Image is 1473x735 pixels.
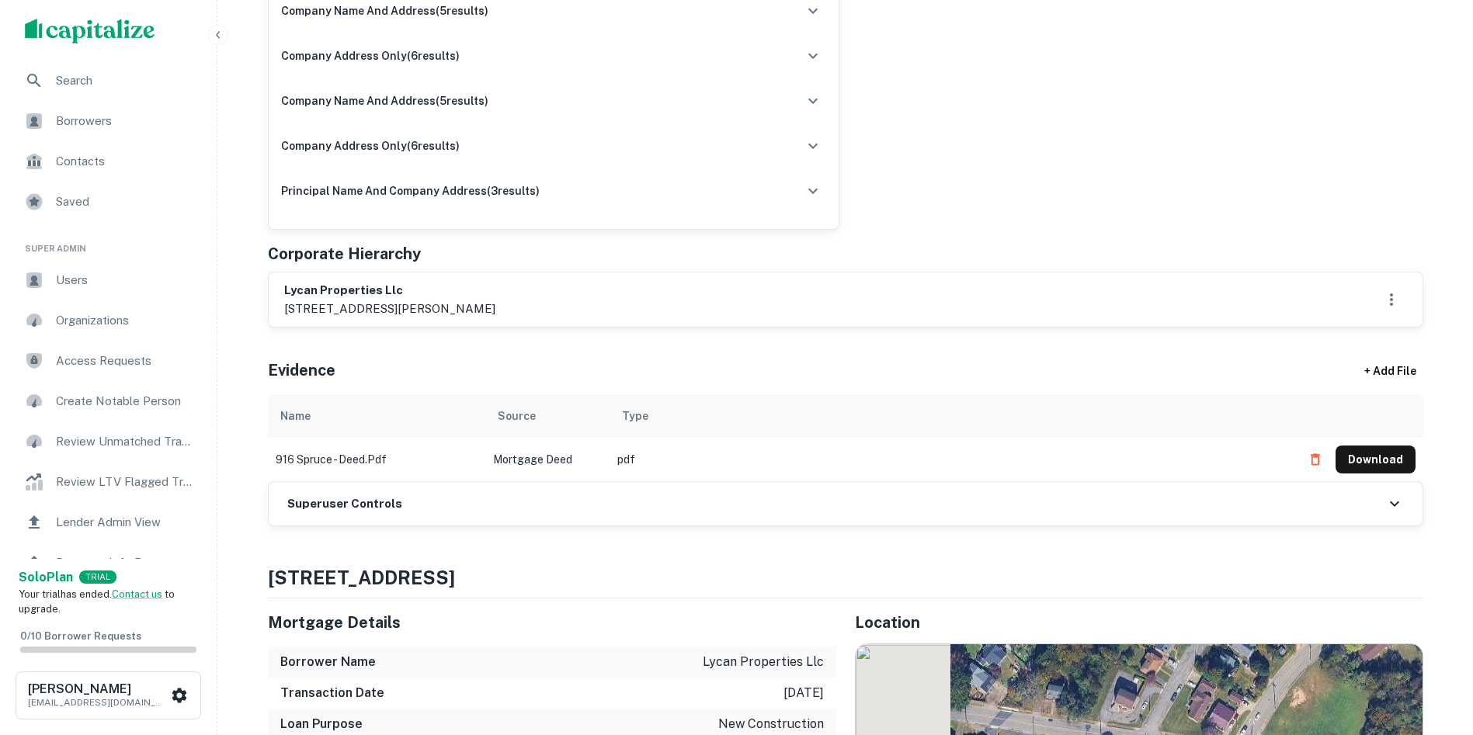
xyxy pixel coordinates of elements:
strong: Solo Plan [19,570,73,584]
span: Search [56,71,195,90]
h6: [PERSON_NAME] [28,683,168,695]
span: Borrower Info Requests [56,553,195,572]
iframe: Chat Widget [1395,611,1473,685]
p: new construction [718,715,824,733]
span: Create Notable Person [56,392,195,411]
p: [EMAIL_ADDRESS][DOMAIN_NAME] [28,695,168,709]
a: Borrower Info Requests [12,544,204,581]
p: [STREET_ADDRESS][PERSON_NAME] [284,300,495,318]
h5: Mortgage Details [268,611,836,634]
a: Users [12,262,204,299]
a: Lender Admin View [12,504,204,541]
h4: [STREET_ADDRESS] [268,563,1423,591]
a: Contact us [112,588,162,600]
span: Borrowers [56,112,195,130]
a: Borrowers [12,102,204,140]
div: scrollable content [268,394,1423,481]
th: Type [610,394,1294,438]
img: capitalize-logo.png [25,19,155,43]
h6: company name and address ( 5 results) [281,2,488,19]
a: Search [12,62,204,99]
h5: Corporate Hierarchy [268,242,421,265]
h6: company name and address ( 5 results) [281,92,488,109]
span: Organizations [56,311,195,330]
button: Download [1336,446,1416,473]
div: Type [622,407,648,425]
a: Contacts [12,143,204,180]
a: SoloPlan [19,568,73,587]
span: 0 / 10 Borrower Requests [20,630,141,642]
span: Your trial has ended. to upgrade. [19,588,175,615]
h6: Superuser Controls [287,495,402,513]
button: [PERSON_NAME][EMAIL_ADDRESS][DOMAIN_NAME] [16,671,201,719]
h6: Borrower Name [280,653,376,671]
th: Source [485,394,610,438]
h5: Location [855,611,1423,634]
h6: lycan properties llc [284,282,495,300]
td: pdf [610,438,1294,481]
a: Access Requests [12,342,204,380]
span: Users [56,271,195,289]
a: Saved [12,183,204,220]
td: 916 spruce - deed.pdf [268,438,485,481]
li: Super Admin [12,224,204,262]
button: Delete file [1301,447,1329,472]
a: Review LTV Flagged Transactions [12,463,204,501]
span: Lender Admin View [56,513,195,532]
a: Organizations [12,302,204,339]
p: [DATE] [783,684,824,702]
div: Source [498,407,536,425]
p: lycan properties llc [703,653,824,671]
span: Review Unmatched Transactions [56,432,195,451]
h6: company address only ( 6 results) [281,47,460,64]
span: Review LTV Flagged Transactions [56,473,195,491]
td: Mortgage Deed [485,438,610,481]
h6: company address only ( 6 results) [281,137,460,154]
span: Access Requests [56,352,195,370]
a: Review Unmatched Transactions [12,423,204,460]
a: Create Notable Person [12,383,204,420]
th: Name [268,394,485,438]
h5: Evidence [268,359,335,382]
span: Saved [56,192,195,211]
div: Name [280,407,311,425]
div: + Add File [1336,357,1445,385]
h6: Transaction Date [280,684,384,702]
h6: Loan Purpose [280,715,363,733]
div: TRIAL [79,570,116,584]
h6: principal name and company address ( 3 results) [281,182,540,199]
span: Contacts [56,152,195,171]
